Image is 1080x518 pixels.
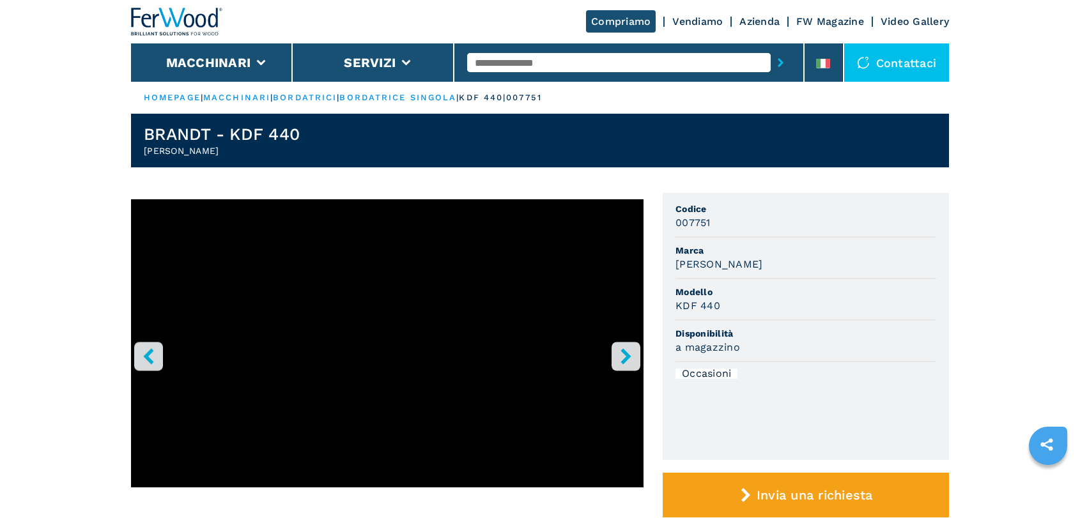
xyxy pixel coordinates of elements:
span: | [201,93,203,102]
button: Invia una richiesta [663,473,949,517]
span: Codice [675,202,936,215]
a: Vendiamo [672,15,723,27]
img: Ferwood [131,8,223,36]
span: | [337,93,339,102]
a: bordatrici [273,93,337,102]
img: Contattaci [857,56,870,69]
h2: [PERSON_NAME] [144,144,300,157]
h3: [PERSON_NAME] [675,257,762,271]
h3: 007751 [675,215,711,230]
a: macchinari [203,93,270,102]
span: Modello [675,286,936,298]
span: Disponibilità [675,327,936,340]
span: Marca [675,244,936,257]
h3: a magazzino [675,340,740,354]
span: | [270,93,273,102]
a: sharethis [1031,429,1063,461]
a: bordatrice singola [339,93,456,102]
button: left-button [134,342,163,370]
p: 007751 [506,92,542,103]
button: right-button [612,342,640,370]
a: HOMEPAGE [144,93,201,102]
a: Video Gallery [881,15,949,27]
span: | [456,93,459,102]
button: submit-button [771,48,791,77]
div: Contattaci [844,43,950,82]
a: FW Magazine [796,15,864,27]
span: Invia una richiesta [757,487,873,503]
div: Occasioni [675,369,737,379]
a: Compriamo [586,10,656,33]
h3: KDF 440 [675,298,720,313]
button: Servizi [344,55,396,70]
p: kdf 440 | [459,92,506,103]
div: Go to Slide 1 [131,199,644,509]
button: Macchinari [166,55,251,70]
h1: BRANDT - KDF 440 [144,124,300,144]
a: Azienda [739,15,780,27]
